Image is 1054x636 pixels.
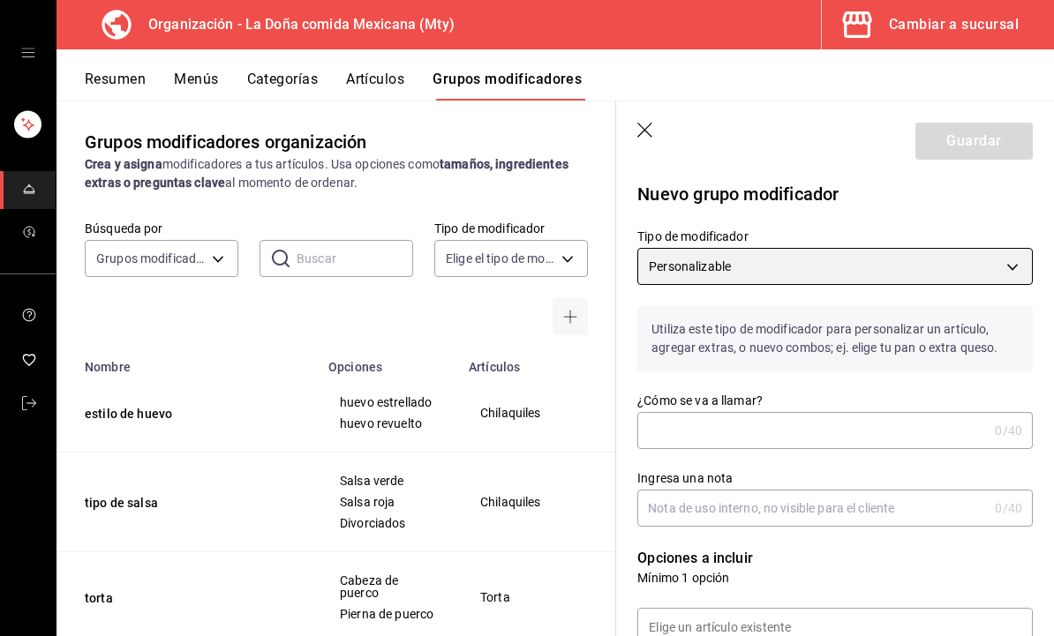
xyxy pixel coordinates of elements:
[637,490,988,526] input: Nota de uso interno, no visible para el cliente
[889,12,1019,37] div: Cambiar a sucursal
[174,71,218,101] button: Menús
[85,222,238,235] label: Búsqueda por
[297,241,413,276] input: Buscar
[340,574,436,599] span: Cabeza de puerco
[85,405,297,423] button: estilo de huevo
[85,589,297,607] button: torta
[637,569,1033,587] p: Mínimo 1 opción
[85,129,366,155] div: Grupos modificadores organización
[346,71,404,101] button: Artículos
[480,407,602,419] span: Chilaquiles
[995,499,1022,517] div: 0 /40
[637,306,1033,371] p: Utiliza este tipo de modificador para personalizar un artículo, agregar extras, o nuevo combos; e...
[96,250,206,267] span: Grupos modificadores
[340,517,436,529] span: Divorciados
[637,181,1033,207] p: Nuevo grupo modificador
[134,14,455,35] h3: Organización - La Doña comida Mexicana (Mty)
[340,417,436,430] span: huevo revuelto
[480,496,602,508] span: Chilaquiles
[637,394,1033,407] label: ¿Cómo se va a llamar?
[434,222,588,235] label: Tipo de modificador
[637,548,1033,569] p: Opciones a incluir
[637,230,1033,243] label: Tipo de modificador
[637,472,1033,484] label: Ingresa una nota
[21,46,35,60] button: open drawer
[433,71,582,101] button: Grupos modificadores
[318,349,458,374] th: Opciones
[340,608,436,620] span: Pierna de puerco
[446,250,555,267] span: Elige el tipo de modificador
[340,496,436,508] span: Salsa roja
[340,475,436,487] span: Salsa verde
[85,71,146,101] button: Resumen
[247,71,319,101] button: Categorías
[995,422,1022,439] div: 0 /40
[85,155,588,192] div: modificadores a tus artículos. Usa opciones como al momento de ordenar.
[85,157,568,190] strong: tamaños, ingredientes extras o preguntas clave
[458,349,624,374] th: Artículos
[340,396,436,408] span: huevo estrellado
[85,494,297,512] button: tipo de salsa
[649,258,731,275] span: Personalizable
[85,157,162,171] strong: Crea y asigna
[56,349,318,374] th: Nombre
[480,591,602,603] span: Torta
[85,71,1054,101] div: navigation tabs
